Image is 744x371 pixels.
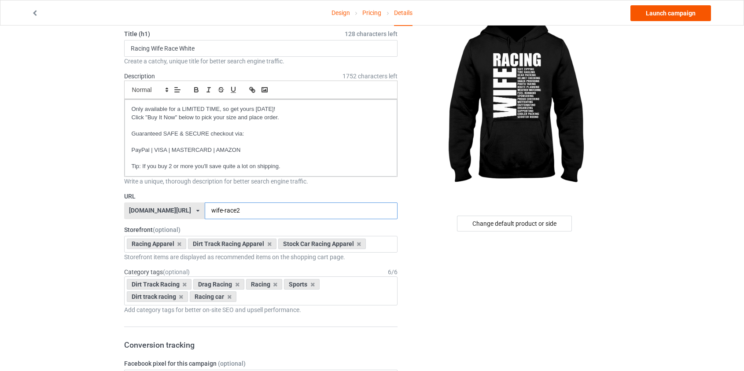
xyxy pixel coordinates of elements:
div: Create a catchy, unique title for better search engine traffic. [124,57,398,66]
div: Stock Car Racing Apparel [278,239,366,249]
div: Change default product or side [457,216,572,231]
label: Title (h1) [124,29,398,38]
p: PayPal | VISA | MASTERCARD | AMAZON [132,146,390,154]
a: Design [331,0,350,25]
p: Tip: If you buy 2 or more you'll save quite a lot on shipping. [132,162,390,171]
a: Pricing [362,0,381,25]
label: Storefront [124,225,398,234]
div: Drag Racing [193,279,244,290]
div: Racing Apparel [127,239,187,249]
div: [DOMAIN_NAME][URL] [129,207,191,213]
div: Racing [246,279,283,290]
label: Category tags [124,268,190,276]
span: 1752 characters left [343,72,398,81]
span: (optional) [163,268,190,275]
div: Racing car [190,291,236,302]
label: Facebook pixel for this campaign [124,359,398,368]
a: Launch campaign [630,5,711,21]
p: Click "Buy It Now" below to pick your size and place order. [132,114,390,122]
div: Dirt Track Racing Apparel [188,239,276,249]
div: Dirt Track Racing [127,279,192,290]
label: Description [124,73,155,80]
div: Dirt track racing [127,291,188,302]
div: Write a unique, thorough description for better search engine traffic. [124,177,398,186]
div: Storefront items are displayed as recommended items on the shopping cart page. [124,253,398,261]
div: 6 / 6 [388,268,398,276]
span: (optional) [153,226,180,233]
span: (optional) [218,360,246,367]
label: URL [124,192,398,201]
h3: Conversion tracking [124,340,398,350]
span: 128 characters left [345,29,398,38]
div: Details [394,0,413,26]
p: Only available for a LIMITED TIME, so get yours [DATE]! [132,105,390,114]
p: Guaranteed SAFE & SECURE checkout via: [132,130,390,138]
div: Sports [284,279,320,290]
div: Add category tags for better on-site SEO and upsell performance. [124,305,398,314]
